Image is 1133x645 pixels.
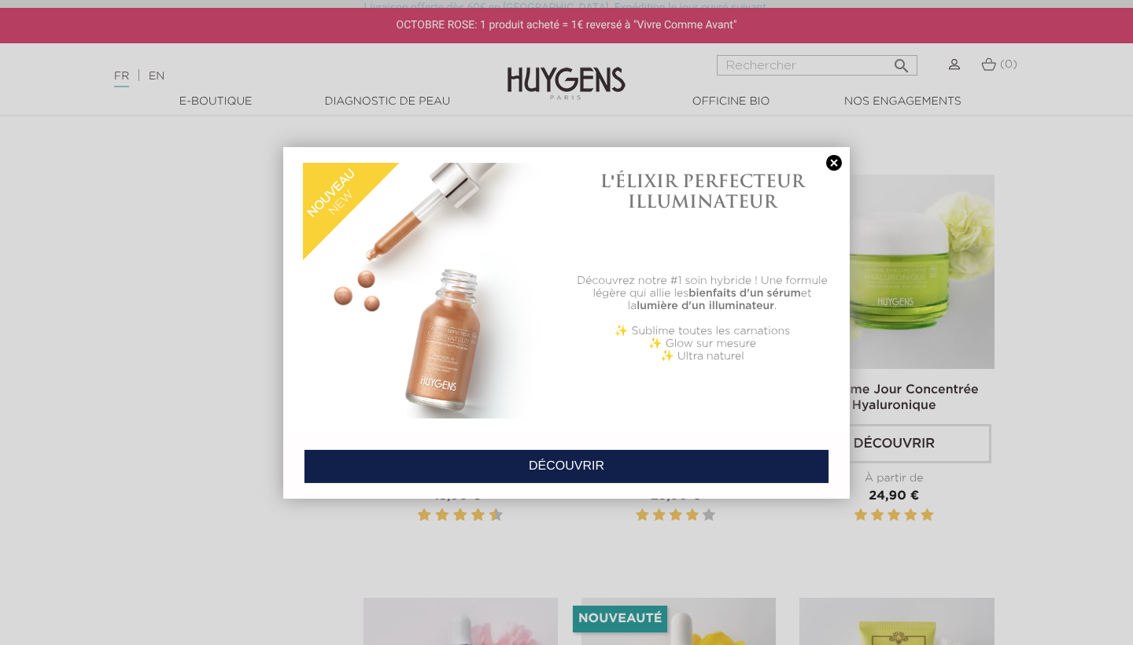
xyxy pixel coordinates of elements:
[637,300,774,311] b: lumière d'un illuminateur
[574,350,830,363] p: ✨ Ultra naturel
[574,171,830,212] h1: L'ÉLIXIR PERFECTEUR ILLUMINATEUR
[574,325,830,337] p: ✨ Sublime toutes les carnations
[688,288,801,299] b: bienfaits d'un sérum
[574,275,830,312] p: Découvrez notre #1 soin hybride ! Une formule légère qui allie les et la .
[304,449,829,484] a: DÉCOUVRIR
[574,337,830,350] p: ✨ Glow sur mesure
